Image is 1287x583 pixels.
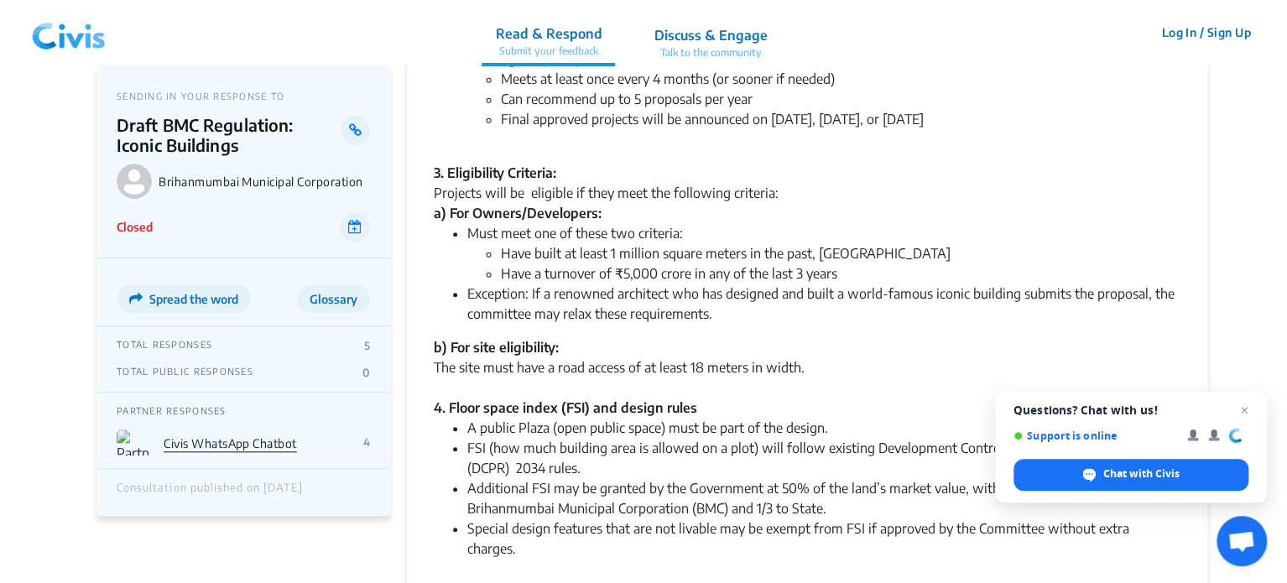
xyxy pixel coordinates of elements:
[1013,459,1248,491] span: Chat with Civis
[467,223,1180,284] li: Must meet one of these two criteria:
[310,292,357,306] span: Glossary
[434,357,1180,398] div: The site must have a road access of at least 18 meters in width.
[149,292,238,306] span: Spread the word
[434,339,559,356] strong: b) For site eligibility:
[495,23,602,44] p: Read & Respond
[117,366,253,379] p: TOTAL PUBLIC RESPONSES
[1103,466,1180,481] span: Chat with Civis
[501,69,1180,89] li: Meets at least once every 4 months (or sooner if needed)
[117,339,212,352] p: TOTAL RESPONSES
[654,25,767,45] p: Discuss & Engage
[364,339,370,352] p: 5
[117,91,370,102] p: SENDING IN YOUR RESPONSE TO
[117,405,370,416] p: PARTNER RESPONSES
[117,481,303,503] div: Consultation published on [DATE]
[467,478,1180,518] li: Additional FSI may be granted by the Government at 50% of the land’s market value, with revenue s...
[467,284,1180,324] li: Exception: If a renowned architect who has designed and built a world-famous iconic building subm...
[117,218,153,236] p: Closed
[1013,403,1248,417] span: Questions? Chat with us!
[467,438,1180,478] li: FSI (how much building area is allowed on a plot) will follow existing Development Control and Pr...
[117,284,251,313] button: Spread the word
[159,174,370,189] p: Brihanmumbai Municipal Corporation
[1217,516,1267,566] a: Open chat
[434,164,556,181] strong: 3. Eligibility Criteria:
[467,518,1180,579] li: Special design features that are not livable may be exempt from FSI if approved by the Committee ...
[362,366,370,379] p: 0
[297,284,370,313] button: Glossary
[467,418,1180,438] li: A public Plaza (open public space) must be part of the design.
[501,243,1180,263] li: Have built at least 1 million square meters in the past, [GEOGRAPHIC_DATA]
[117,115,341,155] p: Draft BMC Regulation: Iconic Buildings
[117,429,150,455] img: Partner Logo
[495,44,602,59] p: Submit your feedback
[434,399,697,416] strong: 4. Floor space index (FSI) and design rules
[434,205,602,221] strong: a) For Owners/Developers:
[164,436,297,450] a: Civis WhatsApp Chatbot
[117,164,152,199] img: Brihanmumbai Municipal Corporation logo
[1150,19,1262,45] button: Log In / Sign Up
[654,45,767,60] p: Talk to the community
[501,89,1180,109] li: Can recommend up to 5 proposals per year
[434,183,1180,203] div: Projects will be eligible if they meet the following criteria:
[467,49,1180,149] li: Meeting Frequency & Limits:
[363,435,370,449] p: 4
[501,109,1180,149] li: Final approved projects will be announced on [DATE], [DATE], or [DATE]
[1013,429,1175,442] span: Support is online
[501,263,1180,284] li: Have a turnover of ₹5,000 crore in any of the last 3 years
[25,8,112,58] img: navlogo.png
